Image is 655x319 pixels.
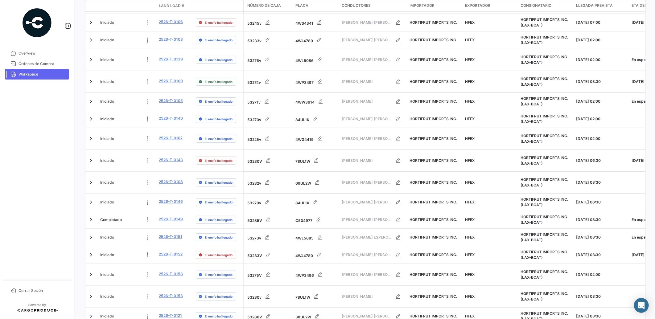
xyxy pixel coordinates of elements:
span: HFEX [465,252,475,257]
datatable-header-cell: Consignatario [518,0,574,11]
span: Importador [410,3,435,8]
a: 2526-T-0146 [159,199,183,204]
span: [DATE] 02:00 [576,117,600,121]
div: Abrir Intercom Messenger [634,298,649,313]
datatable-header-cell: Llegada prevista [574,0,629,11]
span: HFEX [465,38,475,42]
span: HORTIFRUT IMPORTS INC. (LAX-BOAT) [521,215,568,225]
span: El envío ha llegado. [205,252,233,257]
span: Iniciado [100,136,114,141]
span: HFEX [465,314,475,318]
div: 4WS4341 [295,16,337,29]
div: 4WL5085 [295,231,337,243]
span: Iniciado [100,313,114,319]
span: Iniciado [100,180,114,185]
datatable-header-cell: Conductores [339,0,407,11]
span: HORTIFRUT IMPORTS INC. (LAX-BOAT) [521,250,568,260]
span: El envío ha llegado. [205,57,233,62]
div: 78UL1W [295,290,337,303]
span: HORTIFRUT IMPORTS INC. [410,20,457,25]
span: Conductores [342,3,371,8]
div: 84UL1K [295,196,337,208]
div: 4WL5086 [295,54,337,66]
a: 2526-T-0158 [159,271,183,277]
span: HORTIFRUT IMPORTS INC. (LAX-BOAT) [521,96,568,106]
span: HORTIFRUT IMPORTS INC. (LAX-BOAT) [521,291,568,301]
span: Exportador [465,3,490,8]
img: powered-by.png [22,7,52,38]
span: El envío ha llegado. [205,136,233,141]
datatable-header-cell: Exportador [463,0,518,11]
span: HORTIFRUT IMPORTS INC. [410,79,457,84]
span: [PERSON_NAME] [PERSON_NAME] [342,252,392,258]
a: Expand/Collapse Row [88,179,94,186]
span: HORTIFRUT IMPORTS INC. [410,272,457,277]
a: 2526-T-0140 [159,116,183,121]
span: Iniciado [100,99,114,104]
div: 84UL1K [295,113,337,125]
a: Expand/Collapse Row [88,234,94,240]
datatable-header-cell: Delay Status [193,3,243,8]
div: 53282v [247,176,290,189]
span: HFEX [465,235,475,239]
span: HORTIFRUT IMPORTS INC. [410,235,457,239]
span: [DATE] 06:30 [576,158,601,163]
span: HFEX [465,158,475,163]
a: Expand/Collapse Row [88,272,94,278]
a: Expand/Collapse Row [88,252,94,258]
div: 53225v [247,133,290,145]
div: 4WP3497 [295,76,337,88]
div: 53245v [247,16,290,29]
span: HFEX [465,117,475,121]
a: Expand/Collapse Row [88,157,94,164]
span: Iniciado [100,252,114,258]
span: [DATE] 03:30 [576,180,601,185]
div: 53233v [247,34,290,46]
span: [DATE] 06:30 [576,200,601,204]
a: Expand/Collapse Row [88,19,94,26]
span: HFEX [465,272,475,277]
span: Iniciado [100,199,114,205]
a: Overview [5,48,69,59]
span: HORTIFRUT IMPORTS INC. [410,180,457,185]
span: [PERSON_NAME] ESPERO [PERSON_NAME] [342,235,392,240]
span: HORTIFRUT IMPORTS INC. [410,294,457,299]
span: [DATE] 02:00 [576,99,600,104]
span: [PERSON_NAME] [PERSON_NAME] [342,57,392,63]
span: HORTIFRUT IMPORTS INC. [410,38,457,42]
span: HFEX [465,180,475,185]
a: Expand/Collapse Row [88,136,94,142]
span: Iniciado [100,116,114,122]
span: El envío ha llegado. [205,79,233,84]
span: [PERSON_NAME] [PERSON_NAME] [342,180,392,185]
div: 4WW3614 [295,95,337,108]
div: 4WG4419 [295,133,337,145]
span: [DATE] 02:00 [576,272,600,277]
span: El envío ha llegado. [205,235,233,240]
span: HORTIFRUT IMPORTS INC. (LAX-BOAT) [521,35,568,45]
span: Completado [100,217,122,223]
span: HORTIFRUT IMPORTS INC. [410,314,457,318]
span: [DATE] 03:30 [576,314,601,318]
a: Expand/Collapse Row [88,293,94,300]
span: [PERSON_NAME] [PERSON_NAME] [342,199,392,205]
a: 2526-T-0106 [159,19,183,25]
span: HORTIFRUT IMPORTS INC. [410,158,457,163]
span: [PERSON_NAME] [PERSON_NAME] [342,116,392,122]
datatable-header-cell: Placa [293,0,339,11]
span: El envío ha llegado. [205,294,233,299]
span: Iniciado [100,79,114,84]
span: [DATE] 03:30 [576,217,601,222]
div: 53273v [247,231,290,243]
div: 53233V [247,249,290,261]
div: 78UL1W [295,154,337,167]
span: HORTIFRUT IMPORTS INC. [410,136,457,141]
div: 53280V [247,154,290,167]
datatable-header-cell: Estado [98,3,156,8]
span: [DATE] 02:00 [576,136,600,141]
span: HFEX [465,99,475,104]
a: 2526-T-0152 [159,252,183,257]
div: 4WP3496 [295,268,337,281]
span: HORTIFRUT IMPORTS INC. [410,200,457,204]
a: Órdenes de Compra [5,59,69,69]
